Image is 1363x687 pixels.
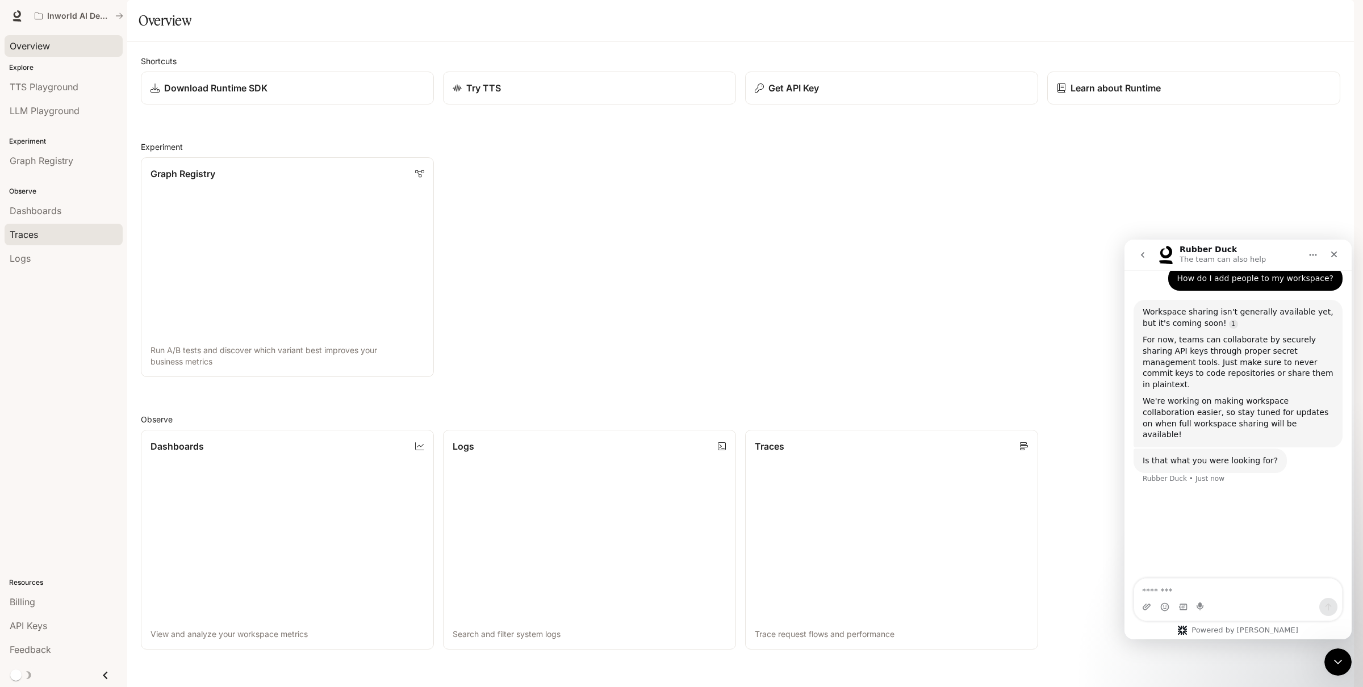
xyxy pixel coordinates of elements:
[1324,648,1352,676] iframe: Intercom live chat
[1047,72,1340,104] a: Learn about Runtime
[150,345,424,367] p: Run A/B tests and discover which variant best improves your business metrics
[453,439,474,453] p: Logs
[141,55,1340,67] h2: Shortcuts
[164,81,267,95] p: Download Runtime SDK
[768,81,819,95] p: Get API Key
[745,430,1038,650] a: TracesTrace request flows and performance
[141,157,434,377] a: Graph RegistryRun A/B tests and discover which variant best improves your business metrics
[755,439,784,453] p: Traces
[141,72,434,104] a: Download Runtime SDK
[755,629,1028,640] p: Trace request flows and performance
[141,141,1340,153] h2: Experiment
[453,629,726,640] p: Search and filter system logs
[1071,81,1161,95] p: Learn about Runtime
[443,72,736,104] a: Try TTS
[466,81,501,95] p: Try TTS
[141,413,1340,425] h2: Observe
[443,430,736,650] a: LogsSearch and filter system logs
[141,430,434,650] a: DashboardsView and analyze your workspace metrics
[30,5,128,27] button: All workspaces
[745,72,1038,104] button: Get API Key
[47,11,111,21] p: Inworld AI Demos
[1124,240,1352,639] iframe: Intercom live chat
[150,439,204,453] p: Dashboards
[150,167,215,181] p: Graph Registry
[150,629,424,640] p: View and analyze your workspace metrics
[139,9,191,32] h1: Overview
